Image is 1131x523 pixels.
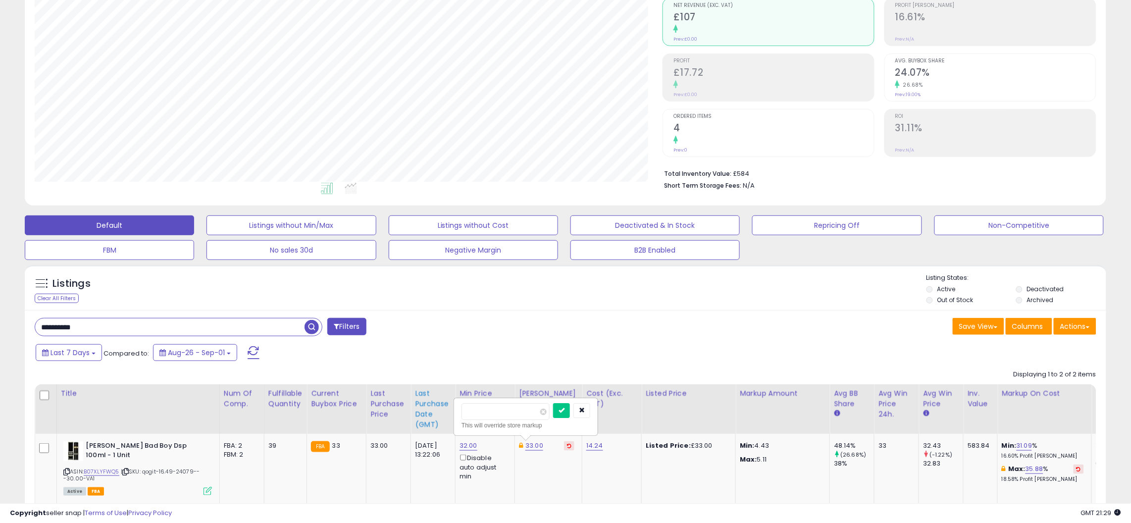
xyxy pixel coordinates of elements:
div: Title [61,388,215,399]
h2: 24.07% [895,67,1096,80]
div: Displaying 1 to 2 of 2 items [1014,370,1096,379]
button: Listings without Cost [389,215,558,235]
div: Min Price [460,388,511,399]
b: Total Inventory Value: [664,169,731,178]
span: | SKU: qogit-16.49-24079---30.00-VA1 [63,468,200,482]
span: All listings currently available for purchase on Amazon [63,487,86,496]
div: Avg Win Price 24h. [878,388,915,419]
button: Deactivated & In Stock [570,215,740,235]
b: [PERSON_NAME] Bad Boy Dsp 100ml - 1 Unit [86,441,206,462]
p: 5.11 [740,455,822,464]
span: Profit [673,58,874,64]
div: % [1002,465,1084,483]
button: Negative Margin [389,240,558,260]
div: This will override store markup [462,420,590,430]
img: 416OHaeqgXL._SL40_.jpg [63,441,83,461]
a: B07XLYFWQ5 [84,468,119,476]
span: Compared to: [103,349,149,358]
span: Avg. Buybox Share [895,58,1096,64]
span: Net Revenue (Exc. VAT) [673,3,874,8]
small: Prev: 19.00% [895,92,921,98]
span: Aug-26 - Sep-01 [168,348,225,358]
div: 39 [268,441,299,450]
label: Active [937,285,956,293]
span: 2025-09-9 21:29 GMT [1081,508,1121,518]
strong: Min: [740,441,755,450]
button: FBM [25,240,194,260]
div: FBA: 2 [224,441,257,450]
small: (26.68%) [840,451,866,459]
a: 14.24 [586,441,603,451]
small: FBA [311,441,329,452]
button: Last 7 Days [36,344,102,361]
div: 48.14% [834,441,874,450]
small: Prev: N/A [895,36,915,42]
label: Archived [1027,296,1054,304]
button: Actions [1054,318,1096,335]
div: Num of Comp. [224,388,260,409]
div: 33 [878,441,911,450]
div: Current Buybox Price [311,388,362,409]
a: Terms of Use [85,508,127,518]
label: Out of Stock [937,296,974,304]
small: Prev: £0.00 [673,36,697,42]
p: 16.60% Profit [PERSON_NAME] [1002,453,1084,460]
div: Last Purchase Price [370,388,407,419]
b: Listed Price: [646,441,691,450]
small: Avg Win Price. [923,409,929,418]
h2: 4 [673,122,874,136]
div: Markup on Cost [1002,388,1087,399]
span: Last 7 Days [51,348,90,358]
h2: £17.72 [673,67,874,80]
div: 33.00 [370,441,403,450]
span: Ordered Items [673,114,874,119]
small: Prev: £0.00 [673,92,697,98]
a: Privacy Policy [128,508,172,518]
p: 4.43 [740,441,822,450]
div: % [1002,441,1084,460]
button: Default [25,215,194,235]
div: Avg Win Price [923,388,959,409]
strong: Max: [740,455,757,464]
b: Max: [1008,464,1026,473]
small: Prev: 0 [673,147,687,153]
div: FBM: 2 [224,450,257,459]
span: Profit [PERSON_NAME] [895,3,1096,8]
button: Save View [953,318,1004,335]
div: [DATE] 13:22:06 [415,441,448,459]
label: Deactivated [1027,285,1064,293]
div: Avg BB Share [834,388,870,409]
button: Listings without Min/Max [206,215,376,235]
a: 32.00 [460,441,477,451]
p: 18.58% Profit [PERSON_NAME] [1002,476,1084,483]
button: Repricing Off [752,215,922,235]
a: 35.88 [1026,464,1043,474]
button: Non-Competitive [934,215,1104,235]
a: 33.00 [525,441,543,451]
th: The percentage added to the cost of goods (COGS) that forms the calculator for Min & Max prices. [998,384,1092,434]
button: B2B Enabled [570,240,740,260]
strong: Copyright [10,508,46,518]
h2: £107 [673,11,874,25]
button: No sales 30d [206,240,376,260]
li: £584 [664,167,1089,179]
div: ASIN: [63,441,212,494]
span: 33 [332,441,340,450]
span: FBA [88,487,104,496]
small: Prev: N/A [895,147,915,153]
div: £33.00 [646,441,728,450]
small: (-1.22%) [929,451,952,459]
span: ROI [895,114,1096,119]
div: Disable auto adjust min [460,453,507,481]
div: Markup Amount [740,388,825,399]
div: Cost (Exc. VAT) [586,388,637,409]
div: Inv. value [968,388,993,409]
button: Aug-26 - Sep-01 [153,344,237,361]
div: 38% [834,459,874,468]
b: Min: [1002,441,1017,450]
div: seller snap | | [10,509,172,518]
div: Last Purchase Date (GMT) [415,388,451,430]
div: Fulfillable Quantity [268,388,303,409]
h2: 16.61% [895,11,1096,25]
a: 31.09 [1017,441,1032,451]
